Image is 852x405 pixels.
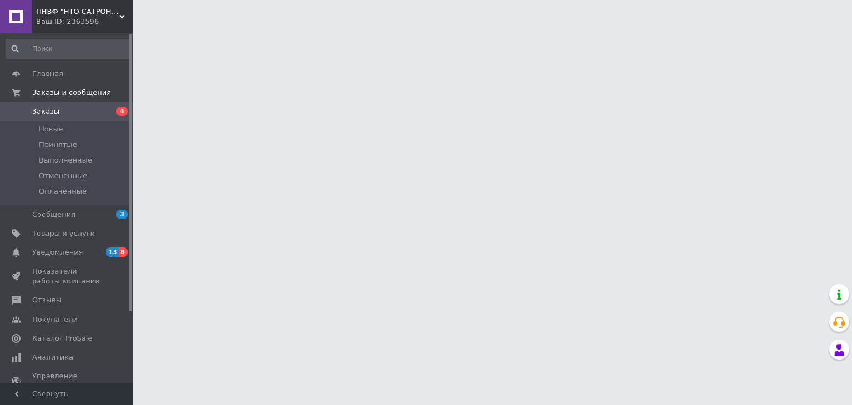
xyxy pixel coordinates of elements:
span: Покупатели [32,315,78,325]
div: Ваш ID: 2363596 [36,17,133,27]
span: Отзывы [32,295,62,305]
span: Отмененные [39,171,87,181]
span: Заказы и сообщения [32,88,111,98]
span: Главная [32,69,63,79]
span: ПНВФ "НТО САТРОНІК" [36,7,119,17]
span: 4 [116,107,128,116]
span: 3 [116,210,128,219]
span: Сообщения [32,210,75,220]
span: Оплаченные [39,186,87,196]
span: Новые [39,124,63,134]
span: Товары и услуги [32,229,95,239]
span: 13 [106,247,119,257]
span: 8 [119,247,128,257]
span: Принятые [39,140,77,150]
input: Поиск [6,39,131,59]
span: Аналитика [32,352,73,362]
span: Показатели работы компании [32,266,103,286]
span: Уведомления [32,247,83,257]
span: Каталог ProSale [32,333,92,343]
span: Заказы [32,107,59,117]
span: Управление сайтом [32,371,103,391]
span: Выполненные [39,155,92,165]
